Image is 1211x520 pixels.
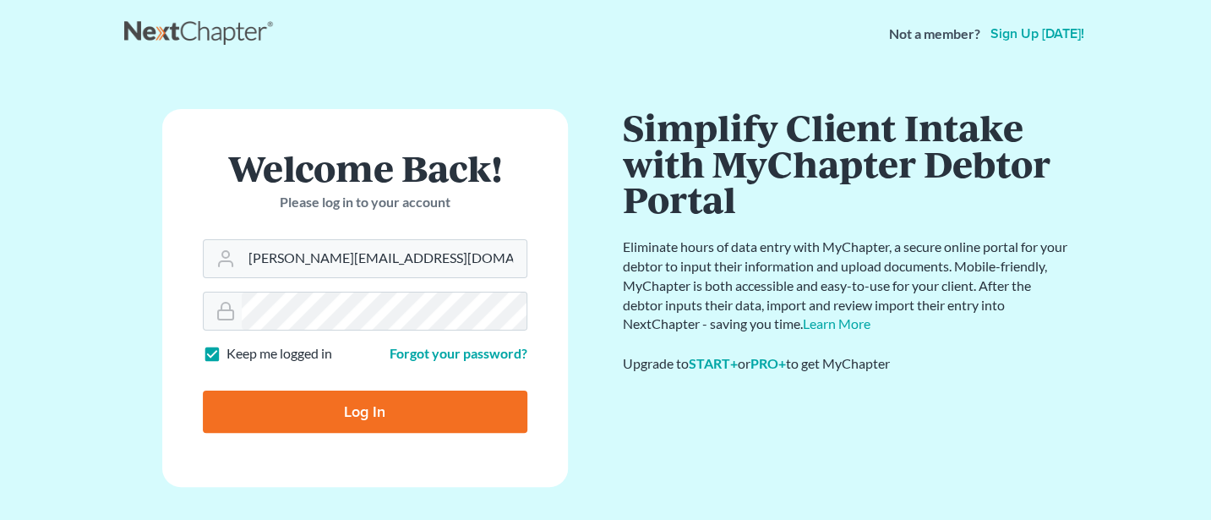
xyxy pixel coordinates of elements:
a: Learn More [803,315,870,331]
a: Forgot your password? [390,345,527,361]
p: Please log in to your account [203,193,527,212]
input: Email Address [242,240,526,277]
label: Keep me logged in [226,344,332,364]
h1: Simplify Client Intake with MyChapter Debtor Portal [623,109,1071,217]
a: PRO+ [750,355,786,371]
div: Upgrade to or to get MyChapter [623,354,1071,374]
p: Eliminate hours of data entry with MyChapter, a secure online portal for your debtor to input the... [623,238,1071,334]
a: START+ [689,355,738,371]
a: Sign up [DATE]! [987,27,1088,41]
strong: Not a member? [889,25,980,44]
input: Log In [203,391,527,433]
h1: Welcome Back! [203,150,527,186]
